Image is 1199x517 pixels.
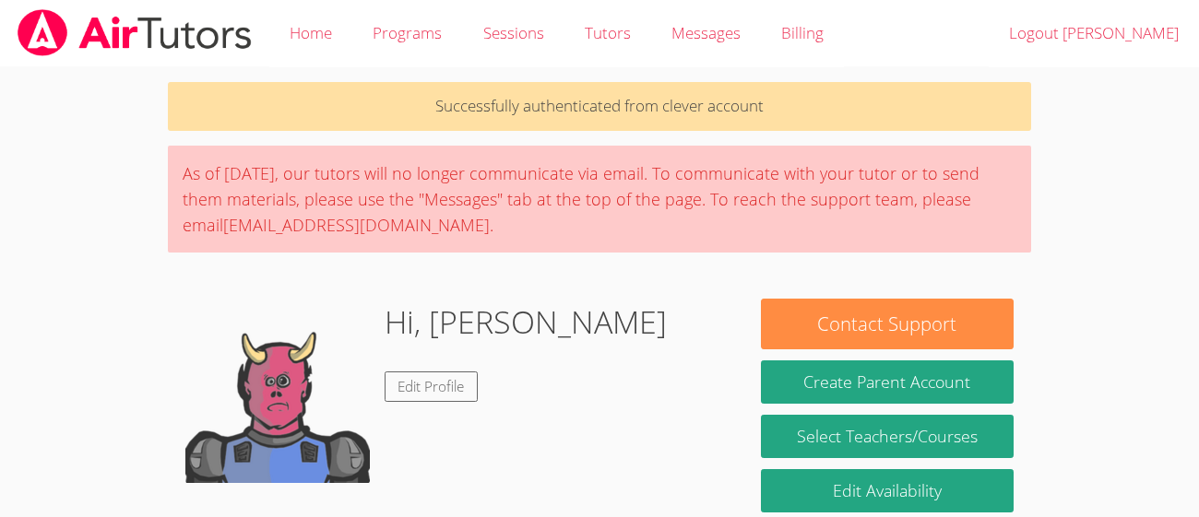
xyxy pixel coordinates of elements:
h1: Hi, [PERSON_NAME] [385,299,667,346]
p: Successfully authenticated from clever account [168,82,1031,131]
button: Contact Support [761,299,1015,349]
a: Edit Profile [385,371,479,402]
a: Select Teachers/Courses [761,415,1015,458]
span: Messages [671,22,741,43]
button: Create Parent Account [761,360,1015,404]
div: As of [DATE], our tutors will no longer communicate via email. To communicate with your tutor or ... [168,146,1031,253]
a: Edit Availability [761,469,1015,512]
img: airtutors_banner-c4298cdbf04f3fff15de1276eac7730deb9818008684d7c2e4769d2f7ddbe033.png [16,9,254,56]
img: default.png [185,299,370,483]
